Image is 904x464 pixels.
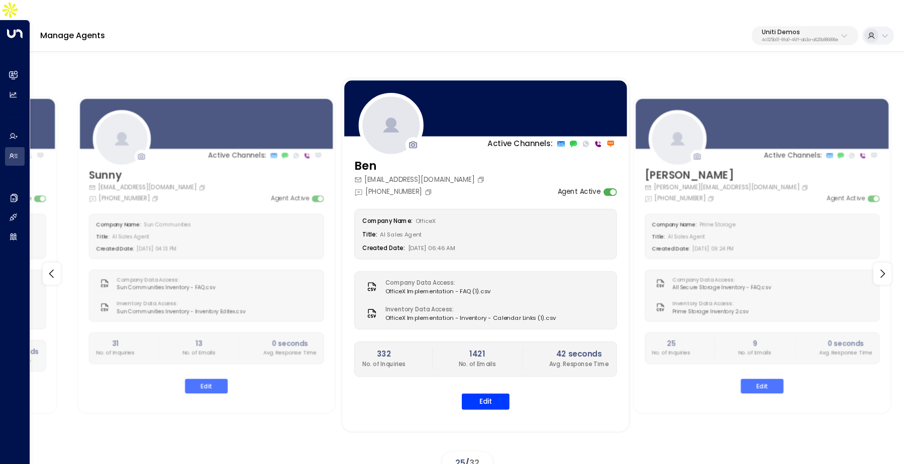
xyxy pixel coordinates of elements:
[112,233,149,240] span: AI Sales Agent
[477,175,487,183] button: Copy
[652,233,665,240] label: Title:
[801,184,811,191] button: Copy
[652,245,690,252] label: Created Date:
[182,349,216,357] p: No. of Emails
[263,338,317,349] h2: 0 seconds
[762,38,838,42] p: 4c025b01-9fa0-46ff-ab3a-a620b886896e
[558,187,601,197] label: Agent Active
[673,276,767,283] label: Company Data Access:
[354,187,435,197] div: [PHONE_NUMBER]
[96,349,135,357] p: No. of Inquiries
[96,338,135,349] h2: 31
[182,338,216,349] h2: 13
[549,360,609,369] p: Avg. Response Time
[645,194,717,203] div: [PHONE_NUMBER]
[362,216,413,224] label: Company Name:
[385,287,491,295] span: OfficeX Implementation - FAQ (1).csv
[819,349,872,357] p: Avg. Response Time
[117,283,215,291] span: Sun Communities Inventory - FAQ.csv
[673,283,771,291] span: All Secure Storage Inventory - FAQ.csv
[380,230,422,238] span: AI Sales Agent
[117,300,241,307] label: Inventory Data Access:
[96,233,109,240] label: Title:
[708,195,717,202] button: Copy
[738,349,771,357] p: No. of Emails
[198,184,208,191] button: Copy
[741,379,784,393] button: Edit
[738,338,771,349] h2: 9
[137,245,176,252] span: [DATE] 04:13 PM
[271,194,310,203] label: Agent Active
[117,276,211,283] label: Company Data Access:
[152,195,161,202] button: Copy
[819,338,872,349] h2: 0 seconds
[408,244,455,252] span: [DATE] 06:46 AM
[385,278,486,287] label: Company Data Access:
[459,360,496,369] p: No. of Emails
[693,245,734,252] span: [DATE] 09:24 PM
[40,30,105,41] a: Manage Agents
[459,349,496,360] h2: 1421
[673,307,749,315] span: Prime Storage Inventory 2.csv
[462,393,510,409] button: Edit
[89,183,208,192] div: [EMAIL_ADDRESS][DOMAIN_NAME]
[645,183,811,192] div: [PERSON_NAME][EMAIL_ADDRESS][DOMAIN_NAME]
[89,167,208,183] h3: Sunny
[652,349,691,357] p: No. of Inquiries
[699,221,736,228] span: Prime Storage
[96,221,141,228] label: Company Name:
[263,349,317,357] p: Avg. Response Time
[652,221,697,228] label: Company Name:
[673,300,745,307] label: Inventory Data Access:
[762,29,838,35] p: Uniti Demos
[416,216,436,224] span: OfficeX
[362,230,377,238] label: Title:
[362,349,406,360] h2: 332
[89,194,161,203] div: [PHONE_NUMBER]
[385,313,556,322] span: OfficeX Implementation - Inventory - Calendar Links (1).csv
[362,244,405,252] label: Created Date:
[668,233,705,240] span: AI Sales Agent
[96,245,134,252] label: Created Date:
[362,360,406,369] p: No. of Inquiries
[354,157,487,174] h3: Ben
[354,174,487,184] div: [EMAIL_ADDRESS][DOMAIN_NAME]
[144,221,191,228] span: Sun Communities
[425,188,435,195] button: Copy
[117,307,246,315] span: Sun Communities Inventory - Inventory Editex.csv
[827,194,866,203] label: Agent Active
[764,150,823,160] p: Active Channels:
[208,150,266,160] p: Active Channels:
[385,305,552,313] label: Inventory Data Access:
[185,379,228,393] button: Edit
[752,26,858,45] button: Uniti Demos4c025b01-9fa0-46ff-ab3a-a620b886896e
[652,338,691,349] h2: 25
[549,349,609,360] h2: 42 seconds
[487,138,552,150] p: Active Channels:
[645,167,811,183] h3: [PERSON_NAME]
